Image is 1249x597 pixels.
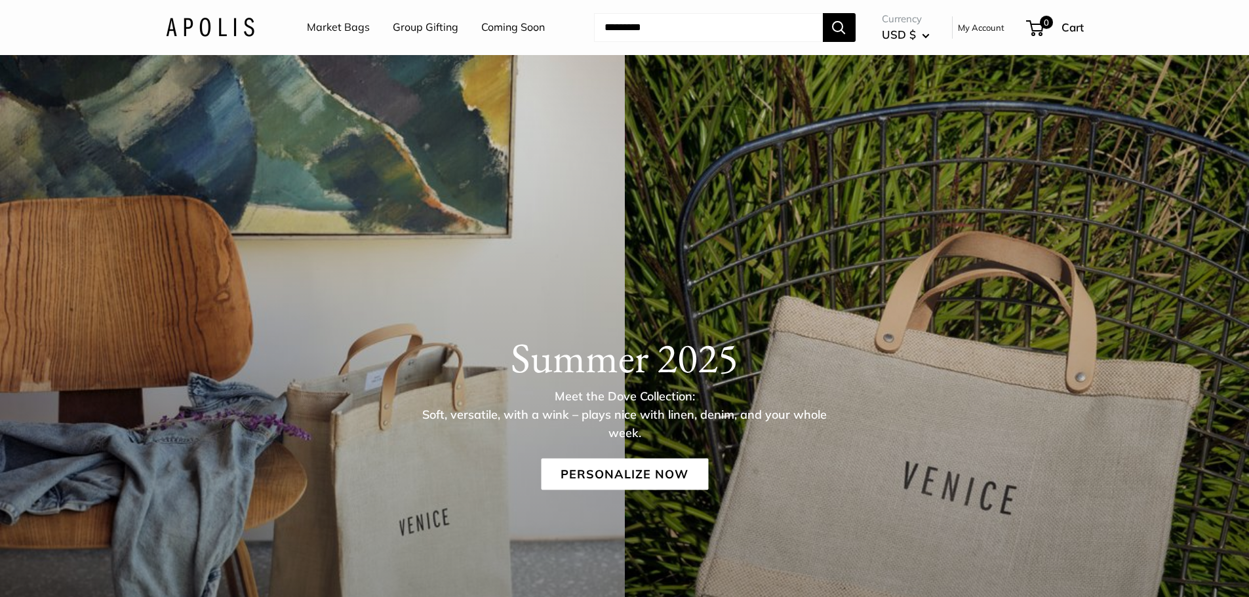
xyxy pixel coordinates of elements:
[1027,17,1084,38] a: 0 Cart
[882,10,930,28] span: Currency
[882,24,930,45] button: USD $
[166,332,1084,382] h1: Summer 2025
[166,18,254,37] img: Apolis
[823,13,856,42] button: Search
[541,458,708,490] a: Personalize Now
[594,13,823,42] input: Search...
[307,18,370,37] a: Market Bags
[958,20,1004,35] a: My Account
[412,387,838,442] p: Meet the Dove Collection: Soft, versatile, with a wink – plays nice with linen, denim, and your w...
[882,28,916,41] span: USD $
[1061,20,1084,34] span: Cart
[481,18,545,37] a: Coming Soon
[1039,16,1052,29] span: 0
[393,18,458,37] a: Group Gifting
